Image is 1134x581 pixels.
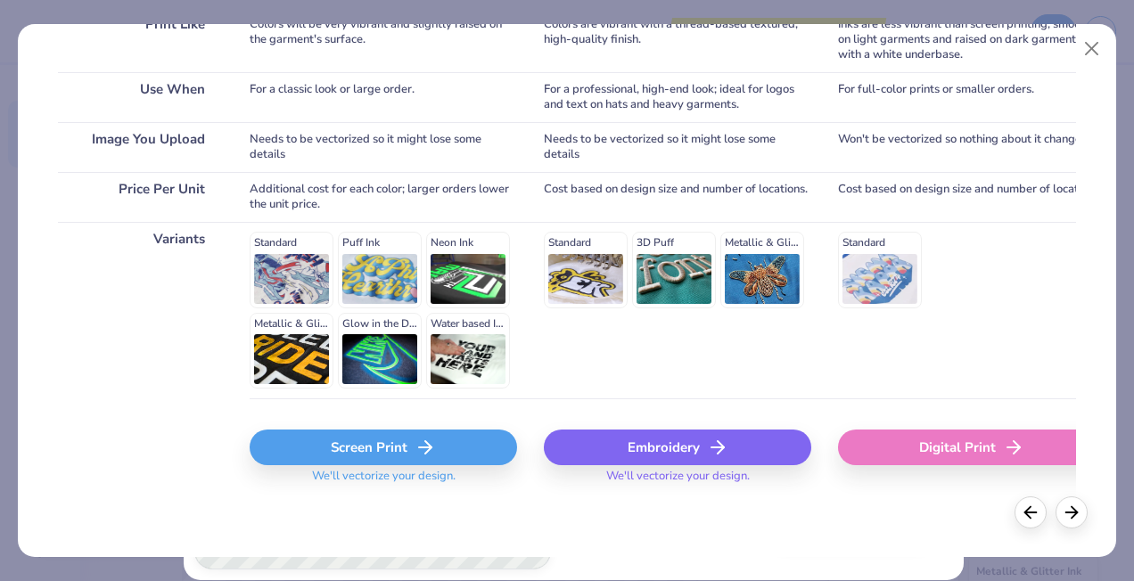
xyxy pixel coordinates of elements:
div: For a professional, high-end look; ideal for logos and text on hats and heavy garments. [544,72,811,122]
div: Colors are vibrant with a thread-based textured, high-quality finish. [544,7,811,72]
div: Colors will be very vibrant and slightly raised on the garment's surface. [250,7,517,72]
div: Won't be vectorized so nothing about it changes [838,122,1105,172]
div: For full-color prints or smaller orders. [838,72,1105,122]
div: Inks are less vibrant than screen printing; smooth on light garments and raised on dark garments ... [838,7,1105,72]
span: We'll vectorize your design. [305,469,463,495]
div: Needs to be vectorized so it might lose some details [250,122,517,172]
div: For a classic look or large order. [250,72,517,122]
div: Digital Print [838,430,1105,465]
div: Use When [58,72,223,122]
div: Print Like [58,7,223,72]
div: Price Per Unit [58,172,223,222]
div: Cost based on design size and number of locations. [838,172,1105,222]
div: Needs to be vectorized so it might lose some details [544,122,811,172]
div: Variants [58,222,223,398]
div: Screen Print [250,430,517,465]
button: Close [1075,32,1109,66]
div: Embroidery [544,430,811,465]
div: Additional cost for each color; larger orders lower the unit price. [250,172,517,222]
div: Cost based on design size and number of locations. [544,172,811,222]
div: Image You Upload [58,122,223,172]
span: We'll vectorize your design. [599,469,757,495]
